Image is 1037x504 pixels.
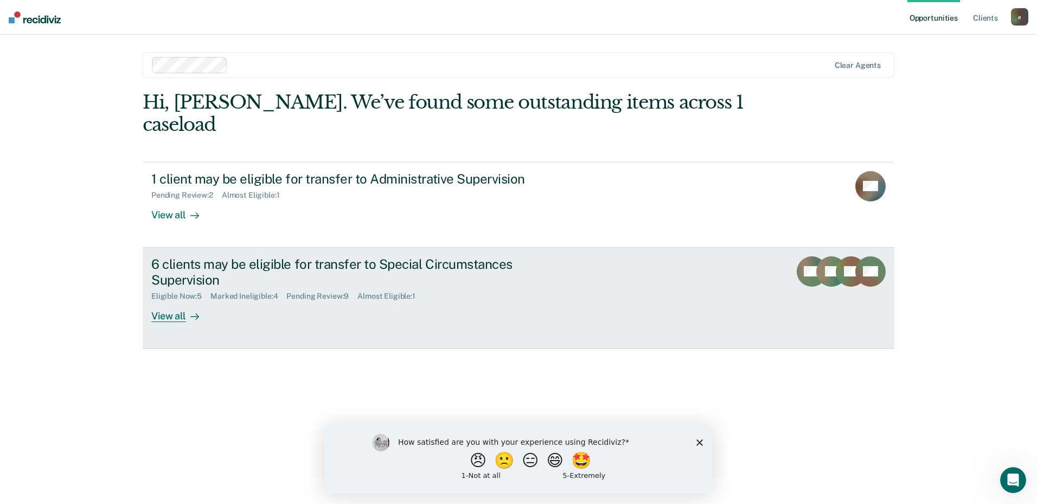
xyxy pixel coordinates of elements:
[324,423,713,493] iframe: Survey by Kim from Recidiviz
[357,292,424,301] div: Almost Eligible : 1
[151,171,532,187] div: 1 client may be eligible for transfer to Administrative Supervision
[835,61,881,70] div: Clear agents
[143,91,744,136] div: Hi, [PERSON_NAME]. We’ve found some outstanding items across 1 caseload
[1011,8,1028,26] button: e
[151,191,222,200] div: Pending Review : 2
[222,191,289,200] div: Almost Eligible : 1
[1000,467,1026,493] iframe: Intercom live chat
[151,292,210,301] div: Eligible Now : 5
[9,11,61,23] img: Recidiviz
[151,256,532,288] div: 6 clients may be eligible for transfer to Special Circumstances Supervision
[143,248,894,349] a: 6 clients may be eligible for transfer to Special Circumstances SupervisionEligible Now:5Marked I...
[151,301,212,322] div: View all
[210,292,286,301] div: Marked Ineligible : 4
[143,162,894,248] a: 1 client may be eligible for transfer to Administrative SupervisionPending Review:2Almost Eligibl...
[151,200,212,221] div: View all
[286,292,357,301] div: Pending Review : 9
